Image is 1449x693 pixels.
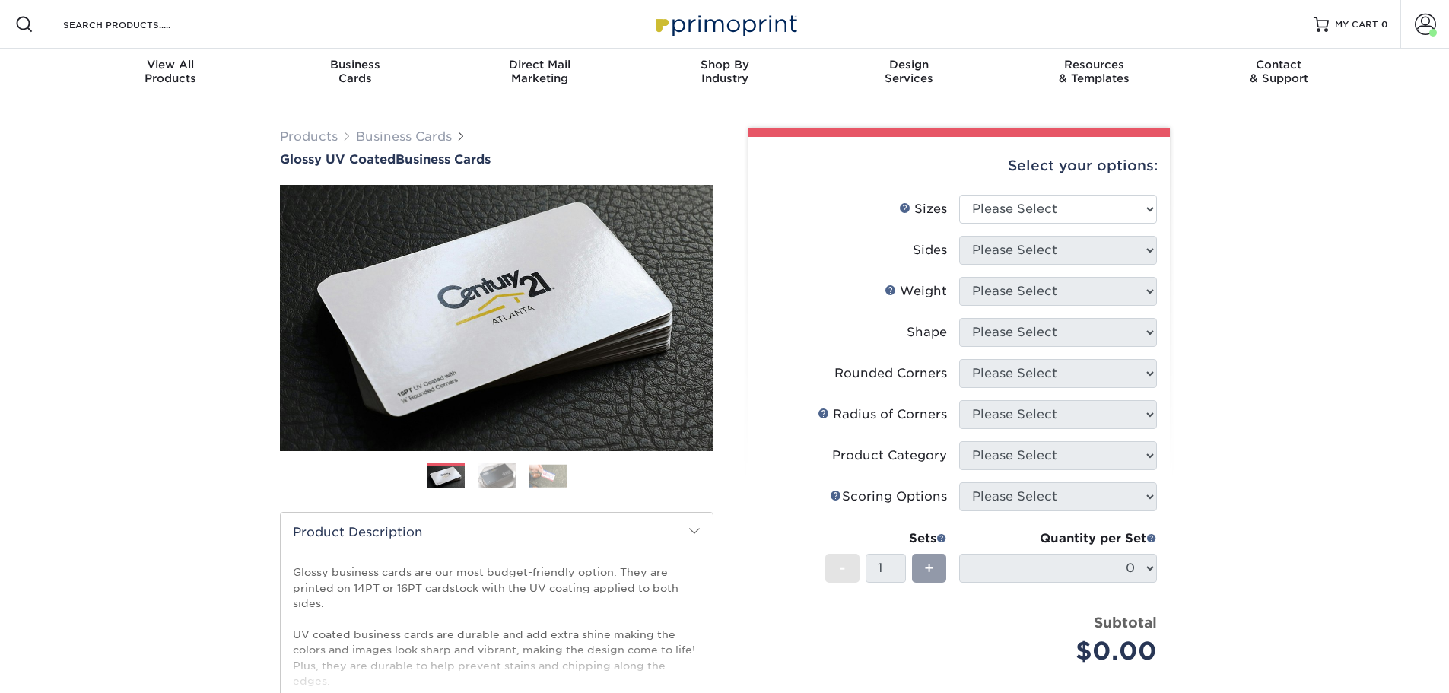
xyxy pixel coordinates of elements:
div: Services [817,58,1002,85]
div: Shape [907,323,947,342]
a: Resources& Templates [1002,49,1187,97]
img: Business Cards 03 [529,464,567,488]
span: Direct Mail [447,58,632,72]
a: View AllProducts [78,49,263,97]
div: Sizes [899,200,947,218]
div: Quantity per Set [959,529,1157,548]
h1: Business Cards [280,152,713,167]
div: & Support [1187,58,1371,85]
span: Resources [1002,58,1187,72]
div: Industry [632,58,817,85]
span: + [924,557,934,580]
span: Design [817,58,1002,72]
div: Sets [825,529,947,548]
span: MY CART [1335,18,1378,31]
span: 0 [1381,19,1388,30]
div: $0.00 [971,633,1157,669]
a: Glossy UV CoatedBusiness Cards [280,152,713,167]
div: Rounded Corners [834,364,947,383]
input: SEARCH PRODUCTS..... [62,15,210,33]
a: BusinessCards [262,49,447,97]
strong: Subtotal [1094,614,1157,631]
span: Shop By [632,58,817,72]
span: Business [262,58,447,72]
div: Cards [262,58,447,85]
a: Contact& Support [1187,49,1371,97]
div: Radius of Corners [818,405,947,424]
img: Business Cards 02 [478,463,516,489]
h2: Product Description [281,513,713,552]
span: Glossy UV Coated [280,152,396,167]
div: Scoring Options [830,488,947,506]
img: Glossy UV Coated 01 [280,101,713,535]
div: Marketing [447,58,632,85]
div: Select your options: [761,137,1158,195]
img: Business Cards 01 [427,458,465,496]
img: Primoprint [649,8,801,40]
span: - [839,557,846,580]
div: & Templates [1002,58,1187,85]
div: Weight [885,282,947,300]
a: Business Cards [356,129,452,144]
a: Direct MailMarketing [447,49,632,97]
a: Shop ByIndustry [632,49,817,97]
div: Sides [913,241,947,259]
span: View All [78,58,263,72]
span: Contact [1187,58,1371,72]
div: Products [78,58,263,85]
a: Products [280,129,338,144]
div: Product Category [832,447,947,465]
a: DesignServices [817,49,1002,97]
